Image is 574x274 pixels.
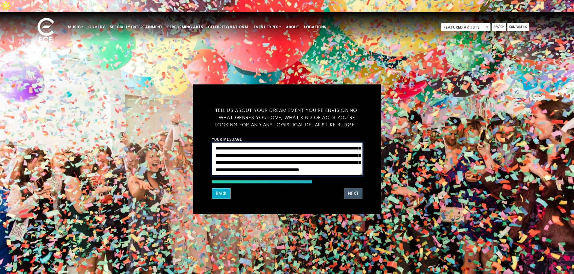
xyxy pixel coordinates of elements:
a: Celebrity/National [205,22,251,32]
h5: Tell us about your dream event you're envisioning, what genres you love, what kind of acts you're... [212,99,362,135]
a: Specialty Entertainment [107,22,165,32]
a: Comedy [86,22,107,32]
button: Next [344,188,362,199]
a: Contact Us [507,23,529,31]
a: Performing Arts [165,22,205,32]
a: About [284,22,302,32]
a: Locations [302,22,329,32]
a: Search [492,23,506,31]
label: Your message [212,136,242,142]
span: Featured Artists [441,23,490,32]
a: Music [66,22,86,32]
span: Featured Artists [441,23,491,31]
a: Event Types [251,22,284,32]
button: Back [212,188,231,199]
img: ece_new_logo_whitev2-1.png [31,16,61,45]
